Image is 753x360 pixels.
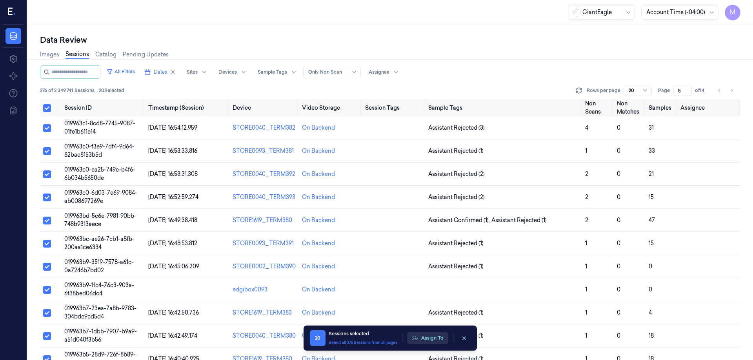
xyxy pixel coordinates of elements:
[617,170,620,177] span: 0
[428,193,485,201] span: Assistant Rejected (2)
[148,170,198,177] span: [DATE] 16:53:31.308
[428,124,485,132] span: Assistant Rejected (3)
[64,212,136,228] span: 019963bd-5c6e-7981-90bb-748b9313aece
[61,99,146,116] th: Session ID
[585,263,587,270] span: 1
[43,263,51,271] button: Select row
[148,240,197,247] span: [DATE] 16:48:53.812
[649,147,655,154] span: 33
[617,240,620,247] span: 0
[585,124,588,131] span: 4
[649,309,652,316] span: 4
[614,99,646,116] th: Non Matches
[714,85,725,96] button: Go to previous page
[649,170,654,177] span: 21
[302,124,335,132] div: On Backend
[154,69,167,76] span: Dates
[43,194,51,201] button: Select row
[64,120,135,135] span: 019963c1-8cd8-7745-9087-01fe1b611e14
[64,166,135,181] span: 019963c0-ea25-749c-b4f6-6b034b5650de
[407,332,448,344] button: Assign To
[695,87,708,94] span: of 14
[43,240,51,248] button: Select row
[428,262,484,271] span: Assistant Rejected (1)
[649,263,652,270] span: 0
[64,189,137,204] span: 019963c0-6d03-7e69-9084-ab008697269e
[148,263,199,270] span: [DATE] 16:45:06.209
[428,309,484,317] span: Assistant Rejected (1)
[43,104,51,112] button: Select all
[95,51,116,59] a: Catalog
[40,51,59,59] a: Images
[587,87,620,94] p: Rows per page
[299,99,362,116] th: Video Storage
[233,332,296,340] div: STORE0040_TERM380
[302,239,335,248] div: On Backend
[65,50,89,59] a: Sessions
[646,99,677,116] th: Samples
[617,309,620,316] span: 0
[617,332,620,339] span: 0
[233,147,296,155] div: STORE0093_TERM381
[233,262,296,271] div: STORE0002_TERM390
[329,330,397,337] div: Sessions selected
[64,305,136,320] span: 019963b7-23ea-7a8b-9783-304bdc9cd5d4
[617,286,620,293] span: 0
[302,332,335,340] div: On Backend
[233,286,296,294] div: edgibox0093
[302,216,335,224] div: On Backend
[233,216,296,224] div: STORE1619_TERM380
[428,216,491,224] span: Assistant Confirmed (1) ,
[99,87,124,94] span: 20 Selected
[148,309,199,316] span: [DATE] 16:42:50.736
[585,194,588,201] span: 2
[233,170,296,178] div: STORE0040_TERM392
[43,217,51,224] button: Select row
[104,65,138,78] button: All Filters
[428,170,485,178] span: Assistant Rejected (2)
[491,216,547,224] span: Assistant Rejected (1)
[64,143,135,158] span: 019963c0-f3e9-7df4-9d64-82bae8153b5d
[658,87,670,94] span: Page
[148,217,197,224] span: [DATE] 16:49:38.418
[585,170,588,177] span: 2
[233,239,296,248] div: STORE0093_TERM391
[123,51,169,59] a: Pending Updates
[229,99,299,116] th: Device
[428,239,484,248] span: Assistant Rejected (1)
[302,170,335,178] div: On Backend
[64,259,134,274] span: 019963b9-3519-7578-a61c-0a7246b7bd02
[64,282,134,297] span: 019963b9-1fc4-76c3-903a-6f38bed06dc4
[617,194,620,201] span: 0
[302,309,335,317] div: On Backend
[310,330,326,346] span: 20
[141,66,179,78] button: Dates
[43,124,51,132] button: Select row
[64,235,135,251] span: 019963bc-ae26-7cb1-a8fb-200aa1ce6334
[649,240,654,247] span: 15
[617,217,620,224] span: 0
[585,286,587,293] span: 1
[43,309,51,317] button: Select row
[617,124,620,131] span: 0
[233,309,296,317] div: STORE1619_TERM383
[302,193,335,201] div: On Backend
[617,147,620,154] span: 0
[585,332,587,339] span: 1
[649,332,654,339] span: 18
[233,124,296,132] div: STORE0040_TERM382
[64,328,137,343] span: 019963b7-1dbb-7907-b9a9-a51d040f3b56
[585,217,588,224] span: 2
[148,332,197,339] span: [DATE] 16:42:49.174
[43,286,51,294] button: Select row
[458,332,471,344] button: clearSelection
[582,99,614,116] th: Non Scans
[329,340,397,346] button: Select all 276 Sessions from all pages
[649,124,654,131] span: 31
[585,309,587,316] span: 1
[425,99,582,116] th: Sample Tags
[649,217,655,224] span: 47
[725,5,740,20] button: M
[617,263,620,270] span: 0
